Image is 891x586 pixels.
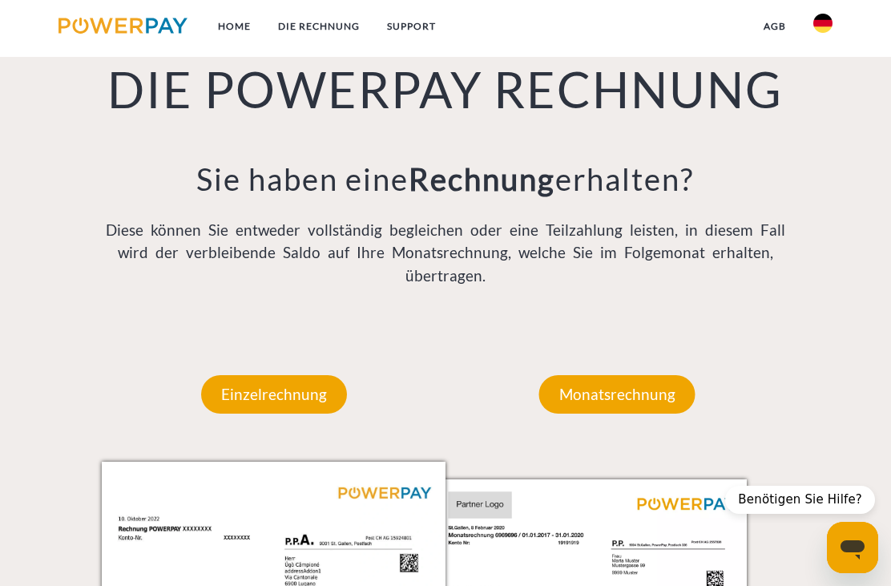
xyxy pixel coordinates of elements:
a: DIE RECHNUNG [264,12,373,41]
iframe: Schaltfläche zum Öffnen des Messaging-Fensters; Konversation läuft [827,522,878,573]
img: de [813,14,833,33]
a: agb [750,12,800,41]
p: Monatsrechnung [539,375,695,414]
h1: DIE POWERPAY RECHNUNG [102,59,789,121]
a: Home [204,12,264,41]
img: logo-powerpay.svg [58,18,187,34]
a: SUPPORT [373,12,450,41]
p: Diese können Sie entweder vollständig begleichen oder eine Teilzahlung leisten, in diesem Fall wi... [102,219,789,287]
h3: Sie haben eine erhalten? [102,160,789,199]
b: Rechnung [409,160,555,197]
div: Benötigen Sie Hilfe? [725,486,875,514]
p: Einzelrechnung [201,375,347,414]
